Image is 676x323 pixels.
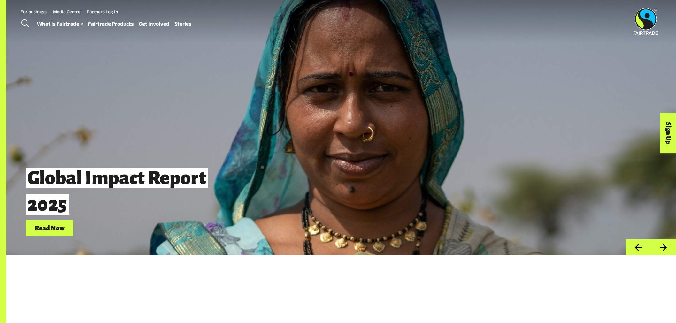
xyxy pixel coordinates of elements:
button: Previous [626,239,651,255]
a: What is Fairtrade [37,19,83,28]
button: Next [651,239,676,255]
a: Read Now [26,220,73,236]
a: Media Centre [53,9,81,14]
a: Fairtrade Products [88,19,134,28]
a: Stories [174,19,192,28]
a: Get Involved [139,19,169,28]
a: Toggle Search [17,16,33,32]
img: Fairtrade Australia New Zealand logo [634,8,658,35]
a: Partners Log In [87,9,118,14]
span: Global Impact Report 2025 [26,168,208,215]
a: For business [20,9,47,14]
